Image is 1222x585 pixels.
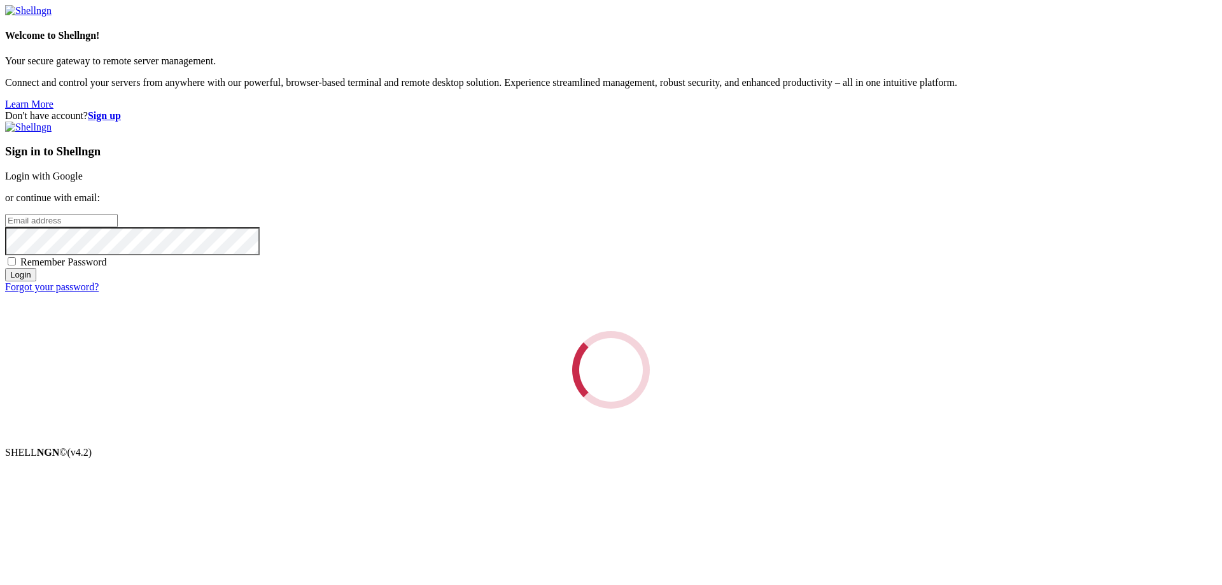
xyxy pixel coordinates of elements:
div: Don't have account? [5,110,1217,122]
input: Remember Password [8,257,16,265]
p: Your secure gateway to remote server management. [5,55,1217,67]
span: SHELL © [5,447,92,458]
input: Email address [5,214,118,227]
img: Shellngn [5,5,52,17]
b: NGN [37,447,60,458]
div: Loading... [572,331,650,409]
span: 4.2.0 [67,447,92,458]
a: Forgot your password? [5,281,99,292]
a: Login with Google [5,171,83,181]
p: Connect and control your servers from anywhere with our powerful, browser-based terminal and remo... [5,77,1217,88]
img: Shellngn [5,122,52,133]
h4: Welcome to Shellngn! [5,30,1217,41]
p: or continue with email: [5,192,1217,204]
span: Remember Password [20,257,107,267]
h3: Sign in to Shellngn [5,144,1217,159]
a: Sign up [88,110,121,121]
input: Login [5,268,36,281]
a: Learn More [5,99,53,109]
